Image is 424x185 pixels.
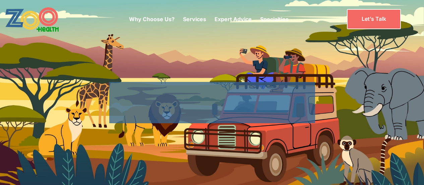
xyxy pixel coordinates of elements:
a: Let’s Talk [347,9,401,29]
div: Specialties [260,5,289,33]
a: home [5,7,77,32]
a: Why Choose Us? [129,16,175,22]
p: Services [183,15,206,23]
a: Expert Advice [215,16,252,22]
a: Specialties [260,16,289,22]
div: Services [183,5,206,33]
